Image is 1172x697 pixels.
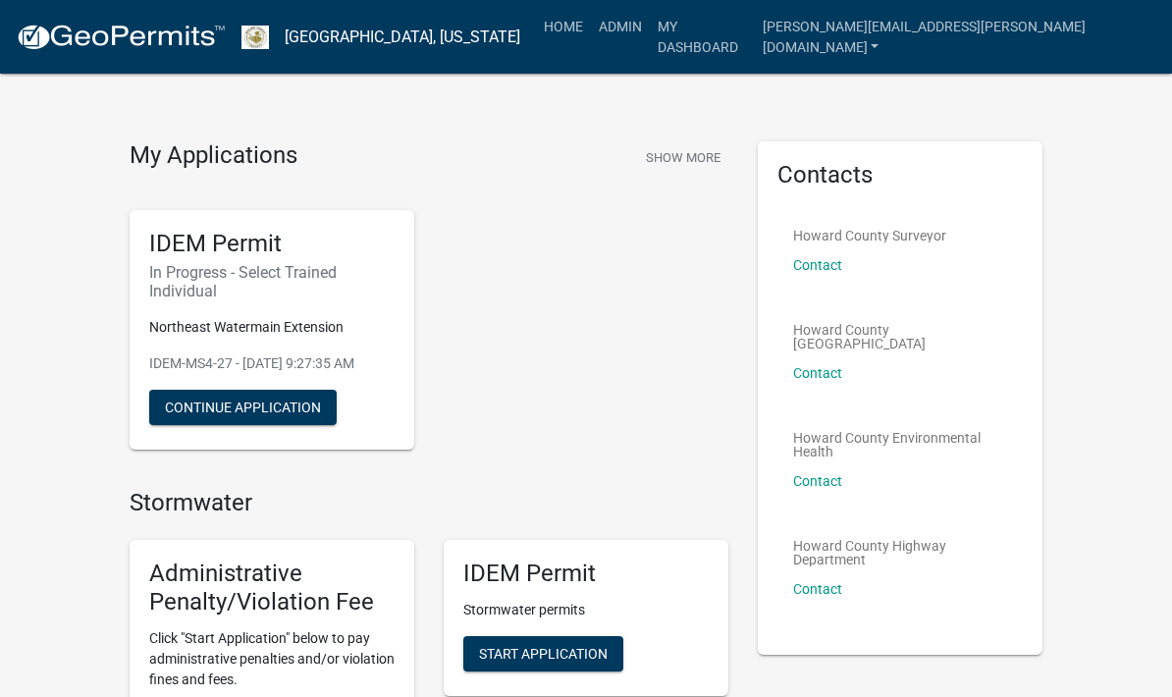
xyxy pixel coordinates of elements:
p: Northeast Watermain Extension [149,317,395,338]
p: Howard County Highway Department [793,539,1007,566]
a: [GEOGRAPHIC_DATA], [US_STATE] [285,21,520,54]
p: Click "Start Application" below to pay administrative penalties and/or violation fines and fees. [149,628,395,690]
span: Start Application [479,646,608,662]
h5: Contacts [777,161,1023,189]
p: IDEM-MS4-27 - [DATE] 9:27:35 AM [149,353,395,374]
a: Contact [793,581,842,597]
a: Contact [793,257,842,273]
button: Continue Application [149,390,337,425]
h4: Stormwater [130,489,728,517]
h5: Administrative Penalty/Violation Fee [149,560,395,617]
h6: In Progress - Select Trained Individual [149,263,395,300]
h5: IDEM Permit [463,560,709,588]
a: Contact [793,365,842,381]
img: Howard County, Indiana [241,26,269,49]
p: Stormwater permits [463,600,709,620]
h4: My Applications [130,141,297,171]
p: Howard County [GEOGRAPHIC_DATA] [793,323,1007,350]
a: Admin [591,8,650,45]
a: Home [536,8,591,45]
a: [PERSON_NAME][EMAIL_ADDRESS][PERSON_NAME][DOMAIN_NAME] [755,8,1156,66]
p: Howard County Environmental Health [793,431,1007,458]
button: Start Application [463,636,623,671]
a: My Dashboard [650,8,755,66]
a: Contact [793,473,842,489]
button: Show More [638,141,728,174]
p: Howard County Surveyor [793,229,946,242]
h5: IDEM Permit [149,230,395,258]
